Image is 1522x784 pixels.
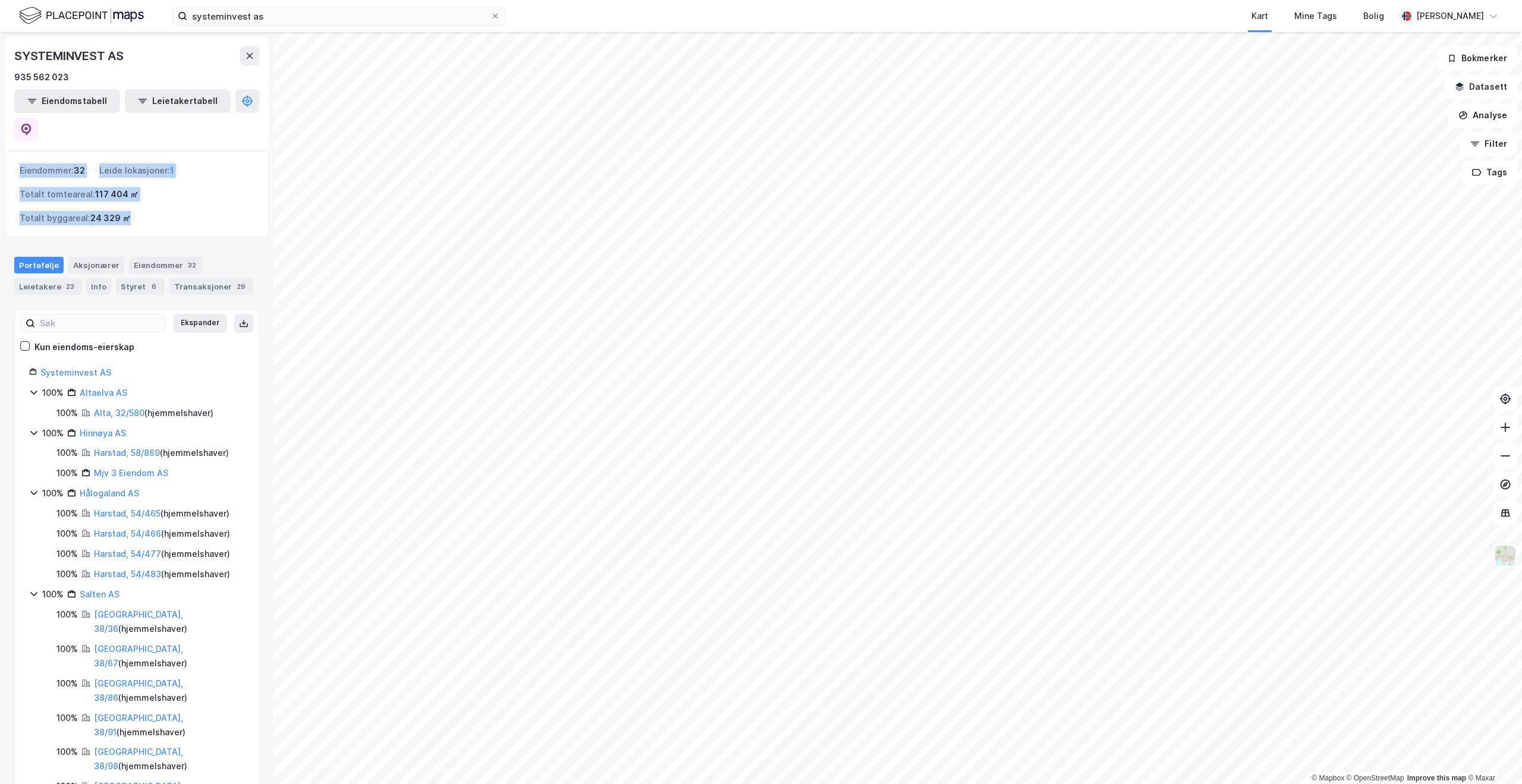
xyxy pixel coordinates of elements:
[14,278,81,295] div: Leietakere
[94,676,244,705] div: ( hjemmelshaver )
[94,607,244,636] div: ( hjemmelshaver )
[94,446,229,460] div: ( hjemmelshaver )
[15,185,143,204] div: Totalt tomteareal :
[148,281,160,292] div: 6
[80,589,120,599] a: Salten AS
[94,527,230,541] div: ( hjemmelshaver )
[187,7,490,25] input: Søk på adresse, matrikkel, gårdeiere, leietakere eller personer
[80,488,139,498] a: Hålogaland AS
[1294,9,1337,23] div: Mine Tags
[94,508,161,518] a: Harstad, 54/465
[80,388,127,398] a: Altaelva AS
[1448,103,1517,127] button: Analyse
[185,259,199,271] div: 32
[1494,544,1517,567] img: Z
[56,711,78,725] div: 100%
[94,547,230,561] div: ( hjemmelshaver )
[94,678,183,703] a: [GEOGRAPHIC_DATA], 38/86
[1463,727,1522,784] iframe: Chat Widget
[94,408,144,418] a: Alta, 32/580
[94,745,244,773] div: ( hjemmelshaver )
[42,426,64,440] div: 100%
[95,187,139,201] span: 117 404 ㎡
[56,506,78,521] div: 100%
[15,209,136,228] div: Totalt byggareal :
[116,278,165,295] div: Styret
[94,642,244,670] div: ( hjemmelshaver )
[90,211,131,225] span: 24 329 ㎡
[94,549,161,559] a: Harstad, 54/477
[94,609,183,634] a: [GEOGRAPHIC_DATA], 38/36
[56,527,78,541] div: 100%
[94,406,213,420] div: ( hjemmelshaver )
[56,567,78,581] div: 100%
[1251,9,1268,23] div: Kart
[14,46,126,65] div: SYSTEMINVEST AS
[94,528,161,539] a: Harstad, 54/466
[1416,9,1484,23] div: [PERSON_NAME]
[56,466,78,480] div: 100%
[68,257,124,273] div: Aksjonærer
[95,161,179,180] div: Leide lokasjoner :
[94,644,183,668] a: [GEOGRAPHIC_DATA], 38/67
[56,676,78,691] div: 100%
[94,567,230,581] div: ( hjemmelshaver )
[94,506,229,521] div: ( hjemmelshaver )
[94,747,183,771] a: [GEOGRAPHIC_DATA], 38/98
[1363,9,1384,23] div: Bolig
[56,745,78,759] div: 100%
[1347,774,1404,782] a: OpenStreetMap
[19,5,144,26] img: logo.f888ab2527a4732fd821a326f86c7f29.svg
[94,448,160,458] a: Harstad, 58/869
[56,607,78,622] div: 100%
[40,367,111,377] a: Systeminvest AS
[56,446,78,460] div: 100%
[86,278,111,295] div: Info
[34,340,134,354] div: Kun eiendoms-eierskap
[1462,160,1517,184] button: Tags
[56,642,78,656] div: 100%
[14,257,64,273] div: Portefølje
[42,587,64,602] div: 100%
[74,163,85,178] span: 32
[56,406,78,420] div: 100%
[1445,75,1517,99] button: Datasett
[42,386,64,400] div: 100%
[1437,46,1517,70] button: Bokmerker
[170,163,174,178] span: 1
[56,547,78,561] div: 100%
[80,428,126,438] a: Hinnøya AS
[125,89,231,113] button: Leietakertabell
[14,70,69,84] div: 935 562 023
[42,486,64,500] div: 100%
[169,278,253,295] div: Transaksjoner
[1463,727,1522,784] div: Kontrollprogram for chat
[14,89,120,113] button: Eiendomstabell
[1312,774,1344,782] a: Mapbox
[64,281,77,292] div: 23
[1460,132,1517,156] button: Filter
[173,314,227,333] button: Ekspander
[1407,774,1466,782] a: Improve this map
[129,257,203,273] div: Eiendommer
[94,711,244,739] div: ( hjemmelshaver )
[94,569,161,579] a: Harstad, 54/483
[234,281,248,292] div: 29
[94,713,183,737] a: [GEOGRAPHIC_DATA], 38/91
[15,161,90,180] div: Eiendommer :
[35,314,165,332] input: Søk
[94,468,168,478] a: Mjv 3 Eiendom AS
